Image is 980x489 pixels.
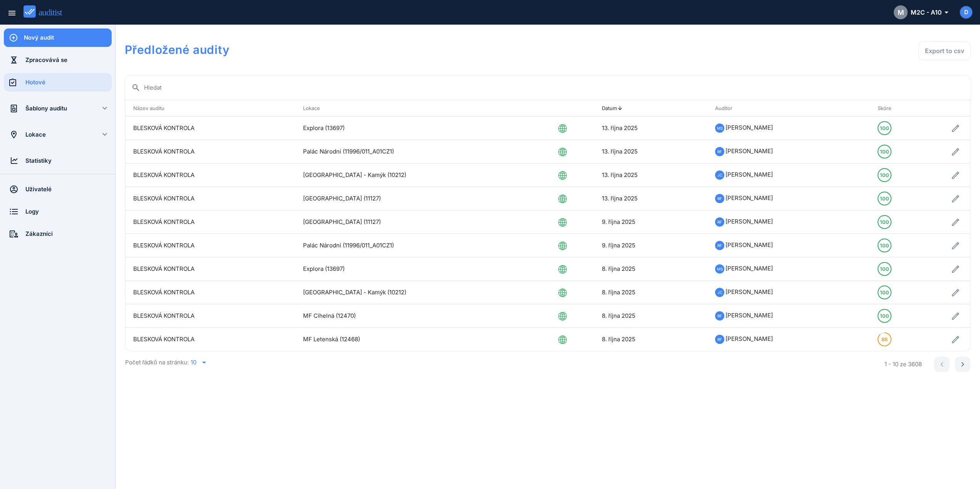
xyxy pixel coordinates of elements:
div: Zákazníci [25,230,112,238]
div: Statistiky [25,157,112,165]
span: MS [717,265,723,273]
td: Explora (13697) [295,257,558,281]
div: 100 [880,122,889,134]
td: Explora (13697) [295,117,558,140]
img: globe [558,289,567,297]
th: Lokace: Not sorted. Activate to sort ascending. [295,100,558,117]
td: 8. října 2025 [594,281,708,304]
span: [PERSON_NAME] [725,194,773,202]
span: [PERSON_NAME] [725,171,773,178]
td: BLESKOVÁ KONTROLA [126,164,295,187]
span: [PERSON_NAME] [725,147,773,155]
a: Statistiky [4,152,112,170]
td: BLESKOVÁ KONTROLA [126,140,295,164]
span: [PERSON_NAME] [725,288,773,295]
div: 100 [880,169,889,181]
td: [GEOGRAPHIC_DATA] - Kamýk (10212) [295,281,558,304]
td: BLESKOVÁ KONTROLA [126,234,295,257]
i: keyboard_arrow_down [100,103,109,113]
a: Lokace [4,125,90,144]
td: BLESKOVÁ KONTROLA [126,210,295,234]
th: Auditor: Not sorted. Activate to sort ascending. [707,100,869,117]
span: M [898,7,904,18]
span: RF [717,147,722,156]
div: 100 [880,239,889,252]
img: globe [558,265,567,274]
div: Zpracovává se [25,56,112,64]
td: BLESKOVÁ KONTROLA [126,281,295,304]
div: Lokace [25,130,90,139]
a: Šablony auditu [4,99,90,118]
div: Hotové [25,78,112,87]
i: arrow_upward [617,105,623,111]
td: 13. října 2025 [594,164,708,187]
span: [PERSON_NAME] [725,312,773,319]
span: D [964,8,968,17]
th: Datum: Sorted descending. Activate to remove sorting. [594,100,708,117]
div: 10 [191,359,196,366]
img: globe [558,195,567,203]
td: 13. října 2025 [594,187,708,210]
img: auditist_logo_new.svg [23,5,69,18]
td: MF Letenská (12468) [295,328,558,351]
span: RF [717,335,722,344]
td: 8. října 2025 [594,328,708,351]
img: globe [558,335,567,344]
td: [GEOGRAPHIC_DATA] (11127) [295,187,558,210]
div: M2C - A10 [894,5,948,19]
i: menu [7,8,17,18]
i: arrow_drop_down_outlined [942,8,948,17]
td: 8. října 2025 [594,257,708,281]
button: Export to csv [918,42,971,60]
input: Hledat [144,82,964,94]
div: Logy [25,207,112,216]
span: JC [717,171,722,179]
td: 9. října 2025 [594,234,708,257]
span: JC [717,288,722,297]
td: BLESKOVÁ KONTROLA [126,187,295,210]
td: MF Cihelná (12470) [295,304,558,328]
span: [PERSON_NAME] [725,218,773,225]
div: 100 [880,192,889,205]
button: D [959,5,973,19]
img: globe [558,171,567,180]
td: 13. října 2025 [594,117,708,140]
span: RF [717,312,722,320]
div: 100 [880,216,889,228]
td: BLESKOVÁ KONTROLA [126,304,295,328]
span: [PERSON_NAME] [725,265,773,272]
img: globe [558,312,567,320]
img: globe [558,218,567,227]
div: 88 [881,333,888,345]
span: [PERSON_NAME] [725,241,773,249]
i: chevron_right [958,360,967,369]
button: Next page [955,357,970,372]
div: Nový audit [24,33,112,42]
div: 100 [880,263,889,275]
td: BLESKOVÁ KONTROLA [126,117,295,140]
th: : Not sorted. [558,100,594,117]
span: [PERSON_NAME] [725,124,773,131]
div: 100 [880,145,889,158]
td: 9. října 2025 [594,210,708,234]
a: Zákazníci [4,225,112,243]
td: [GEOGRAPHIC_DATA] - Kamýk (10212) [295,164,558,187]
img: globe [558,124,567,133]
i: arrow_drop_down [199,358,209,367]
div: Šablony auditu [25,104,90,113]
span: RF [717,218,722,226]
span: RF [717,194,722,203]
td: BLESKOVÁ KONTROLA [126,257,295,281]
th: Název auditu: Not sorted. Activate to sort ascending. [126,100,295,117]
button: MM2C - A10 [888,3,954,22]
img: globe [558,148,567,156]
div: Export to csv [925,46,964,55]
div: Počet řádků na stránku: [125,351,864,374]
td: 13. října 2025 [594,140,708,164]
h1: Předložené audity [125,42,632,58]
span: MS [717,124,723,132]
div: Uživatelé [25,185,112,194]
i: search [131,83,141,92]
a: Zpracovává se [4,51,112,69]
div: 100 [880,310,889,322]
